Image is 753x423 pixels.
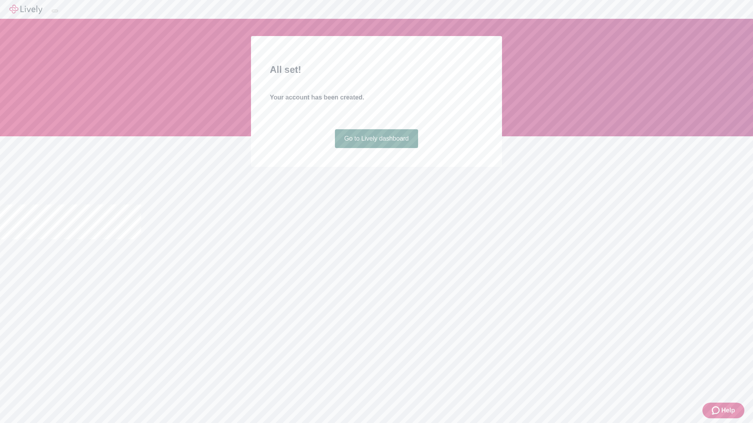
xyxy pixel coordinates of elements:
[52,10,58,12] button: Log out
[712,406,721,415] svg: Zendesk support icon
[721,406,735,415] span: Help
[335,129,418,148] a: Go to Lively dashboard
[270,63,483,77] h2: All set!
[9,5,42,14] img: Lively
[270,93,483,102] h4: Your account has been created.
[702,403,744,418] button: Zendesk support iconHelp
